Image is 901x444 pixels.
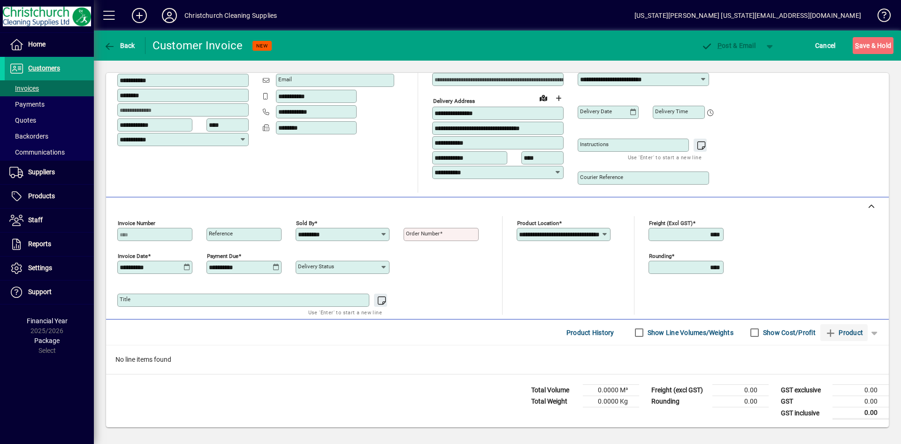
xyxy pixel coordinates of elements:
td: GST inclusive [776,407,832,419]
mat-label: Product location [517,220,559,226]
td: 0.00 [832,385,889,396]
span: Reports [28,240,51,248]
button: Product History [563,324,618,341]
a: Knowledge Base [870,2,889,32]
app-page-header-button: Back [94,37,145,54]
span: ave & Hold [855,38,891,53]
span: Communications [9,148,65,156]
span: S [855,42,859,49]
mat-hint: Use 'Enter' to start a new line [628,152,702,163]
span: Suppliers [28,168,55,176]
mat-label: Reference [209,230,233,237]
mat-hint: Use 'Enter' to start a new line [308,307,382,318]
a: Payments [5,96,94,112]
label: Show Cost/Profit [761,328,816,337]
a: Communications [5,144,94,160]
mat-label: Invoice number [118,220,155,226]
a: Reports [5,233,94,256]
mat-label: Rounding [649,253,672,259]
td: 0.00 [712,385,769,396]
mat-label: Invoice date [118,253,148,259]
span: Package [34,337,60,344]
a: Home [5,33,94,56]
mat-label: Order number [406,230,440,237]
td: 0.0000 Kg [583,396,639,407]
span: P [718,42,722,49]
mat-label: Freight (excl GST) [649,220,693,226]
span: ost & Email [701,42,756,49]
mat-label: Email [278,76,292,83]
span: Support [28,288,52,296]
mat-label: Delivery status [298,263,334,270]
span: Back [104,42,135,49]
button: Copy to Delivery address [236,58,251,73]
a: Quotes [5,112,94,128]
span: Quotes [9,117,36,124]
span: Product History [566,325,614,340]
button: Add [124,7,154,24]
mat-label: Delivery time [655,108,688,115]
td: GST exclusive [776,385,832,396]
a: Suppliers [5,161,94,184]
label: Show Line Volumes/Weights [646,328,733,337]
span: Staff [28,216,43,224]
a: Backorders [5,128,94,144]
div: Christchurch Cleaning Supplies [184,8,277,23]
td: 0.00 [832,396,889,407]
div: No line items found [106,345,889,374]
span: NEW [256,43,268,49]
div: [US_STATE][PERSON_NAME] [US_STATE][EMAIL_ADDRESS][DOMAIN_NAME] [634,8,861,23]
mat-label: Payment due [207,253,238,259]
td: 0.0000 M³ [583,385,639,396]
span: Customers [28,64,60,72]
div: Customer Invoice [153,38,243,53]
a: Settings [5,257,94,280]
mat-label: Delivery date [580,108,612,115]
span: Payments [9,101,45,108]
button: Save & Hold [853,37,893,54]
button: Back [101,37,137,54]
mat-label: Title [120,296,130,303]
span: Products [28,192,55,200]
td: Freight (excl GST) [647,385,712,396]
td: 0.00 [712,396,769,407]
span: Settings [28,264,52,272]
span: Backorders [9,132,48,140]
a: Staff [5,209,94,232]
span: Home [28,40,46,48]
a: Products [5,185,94,208]
button: Choose address [551,91,566,106]
a: View on map [536,90,551,105]
mat-label: Courier Reference [580,174,623,180]
button: Cancel [813,37,838,54]
td: Rounding [647,396,712,407]
button: Post & Email [696,37,760,54]
a: Invoices [5,80,94,96]
a: Support [5,280,94,304]
span: Product [825,325,863,340]
button: Product [820,324,868,341]
span: Cancel [815,38,836,53]
span: Financial Year [27,317,68,325]
mat-label: Instructions [580,141,609,148]
span: Invoices [9,85,39,92]
td: Total Weight [527,396,583,407]
mat-label: Sold by [296,220,314,226]
button: Profile [154,7,184,24]
td: GST [776,396,832,407]
td: Total Volume [527,385,583,396]
td: 0.00 [832,407,889,419]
